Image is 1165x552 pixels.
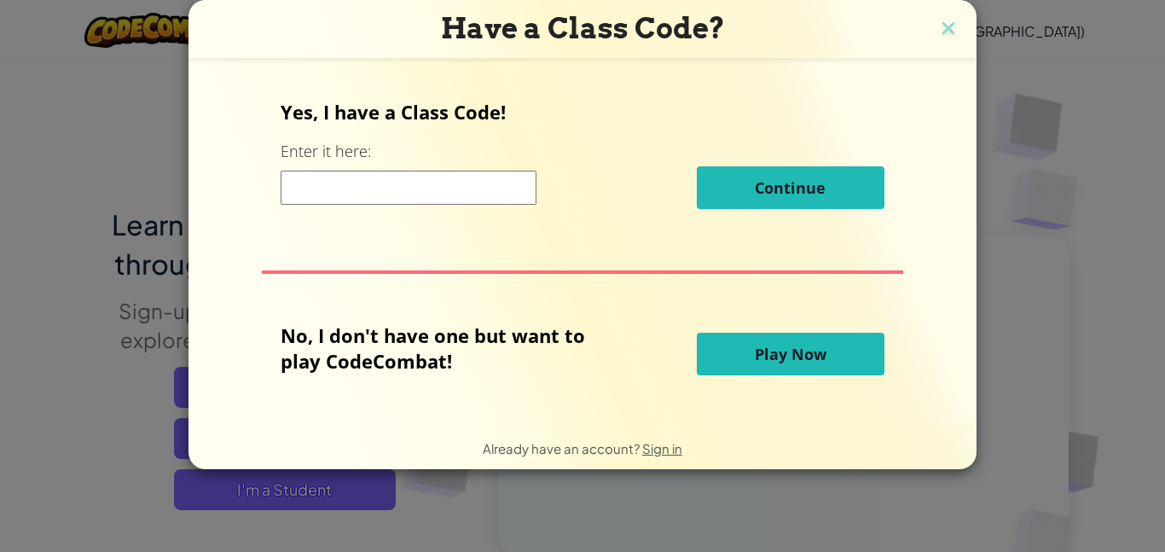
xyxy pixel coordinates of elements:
[937,17,959,43] img: close icon
[697,333,884,375] button: Play Now
[441,11,725,45] span: Have a Class Code?
[281,322,611,374] p: No, I don't have one but want to play CodeCombat!
[483,440,642,456] span: Already have an account?
[281,99,884,125] p: Yes, I have a Class Code!
[281,141,371,162] label: Enter it here:
[697,166,884,209] button: Continue
[755,344,826,364] span: Play Now
[755,177,826,198] span: Continue
[642,440,682,456] a: Sign in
